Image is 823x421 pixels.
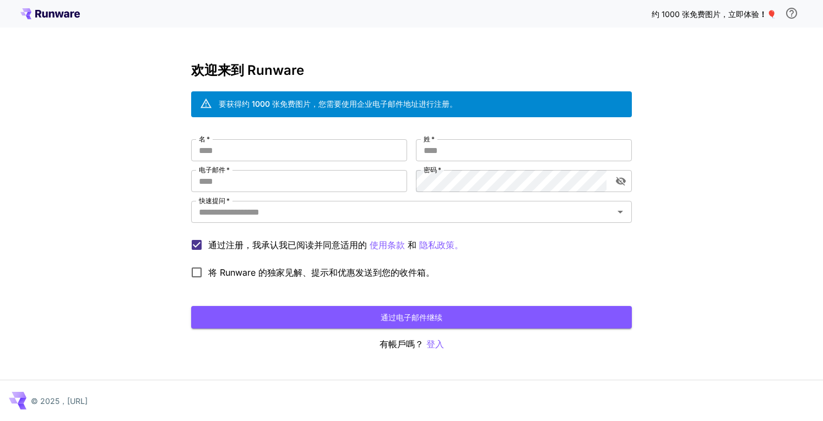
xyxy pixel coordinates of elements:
[370,238,405,252] button: 通过注册，我承认我已阅读并同意适用的 和 隐私政策。
[381,313,442,322] font: 通过电子邮件继续
[31,396,88,406] font: © 2025，[URL]
[199,166,225,174] font: 电子邮件
[759,9,776,19] font: ！🎈
[199,196,225,205] font: 快速提问
[191,306,632,329] button: 通过电子邮件继续
[380,338,424,349] font: 有帳戶嗎？
[781,2,803,24] button: 为了获得免费信用资格，您需要使用企业电子邮件地址注册并点击我们发送给您的电子邮件中的验证链接。
[191,62,304,78] font: 欢迎来到 Runware
[419,238,463,252] button: 通过注册，我承认我已阅读并同意适用的 使用条款 和
[208,267,435,278] font: 将 Runware 的独家见解、提示和优惠发送到您的收件箱。
[419,239,463,250] font: 隐私政策。
[613,204,628,220] button: 打开
[424,166,437,174] font: 密码
[426,338,444,349] font: 登入
[408,239,416,250] font: 和
[199,135,205,143] font: 名
[219,99,457,108] font: 要获得约 1000 张免费图片，您需要使用企业电子邮件地址进行注册。
[426,337,444,351] button: 登入
[208,239,367,250] font: 通过注册，我承认我已阅读并同意适用的
[370,239,405,250] font: 使用条款
[652,9,759,19] font: 约 1000 张免费图片，立即体验
[611,171,631,191] button: 切换密码可见性
[424,135,430,143] font: 姓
